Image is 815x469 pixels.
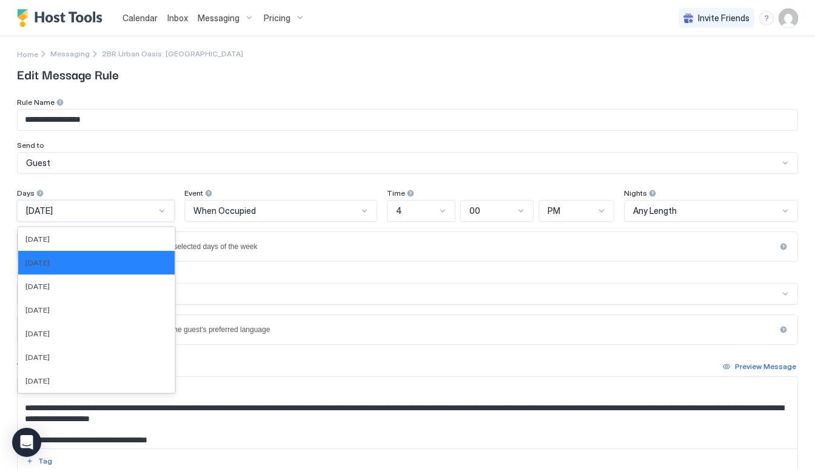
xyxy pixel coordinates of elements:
[25,329,50,338] span: [DATE]
[122,13,158,23] span: Calendar
[25,282,50,291] span: [DATE]
[25,353,50,362] span: [DATE]
[469,205,480,216] span: 00
[735,361,796,372] div: Preview Message
[41,242,776,251] div: Only send if check-in or check-out fall on selected days of the week
[17,271,50,281] span: Channels
[167,12,188,24] a: Inbox
[26,158,50,168] span: Guest
[25,305,50,314] span: [DATE]
[50,49,90,58] span: Messaging
[122,12,158,24] a: Calendar
[184,188,203,198] span: Event
[759,11,774,25] div: menu
[193,205,256,216] span: When Occupied
[17,141,44,150] span: Send to
[17,47,38,60] div: Breadcrumb
[38,456,52,467] div: Tag
[624,188,647,198] span: Nights
[721,359,798,374] button: Preview Message
[27,242,788,251] div: isLimited
[698,13,750,24] span: Invite Friends
[18,377,797,448] textarea: Input Field
[17,65,798,83] span: Edit Message Rule
[24,454,54,468] button: Tag
[17,361,68,370] span: Write Message
[548,205,560,216] span: PM
[633,205,677,216] span: Any Length
[167,13,188,23] span: Inbox
[25,376,50,385] span: [DATE]
[12,428,41,457] div: Open Intercom Messenger
[50,49,90,58] div: Breadcrumb
[41,325,776,334] div: Send a different message depending on the guest's preferred language
[17,188,35,198] span: Days
[25,258,50,267] span: [DATE]
[264,13,290,24] span: Pricing
[198,13,240,24] span: Messaging
[27,325,788,334] div: languagesEnabled
[396,205,402,216] span: 4
[18,110,797,130] input: Input Field
[25,234,50,244] span: [DATE]
[17,9,108,27] a: Host Tools Logo
[102,49,243,58] span: Breadcrumb
[387,188,405,198] span: Time
[779,8,798,28] div: User profile
[26,205,53,216] span: [DATE]
[17,50,38,59] span: Home
[17,47,38,60] a: Home
[17,98,55,107] span: Rule Name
